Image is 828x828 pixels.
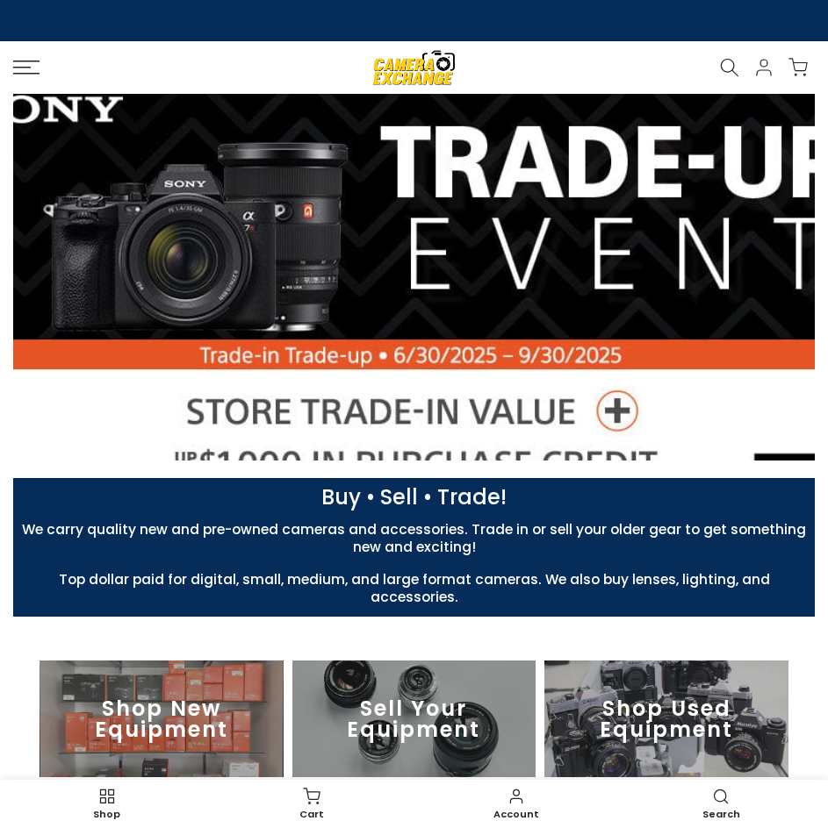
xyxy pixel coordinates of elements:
a: Search [619,784,824,824]
span: Cart [218,810,405,819]
a: Cart [209,784,414,824]
span: Shop [13,810,200,819]
a: Account [414,784,619,824]
p: Buy • Sell • Trade! [4,489,824,506]
p: Top dollar paid for digital, small, medium, and large format cameras. We also buy lenses, lightin... [4,571,824,606]
span: Search [628,810,815,819]
span: Account [423,810,610,819]
a: Shop [4,784,209,824]
p: We carry quality new and pre-owned cameras and accessories. Trade in or sell your older gear to g... [4,521,824,556]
